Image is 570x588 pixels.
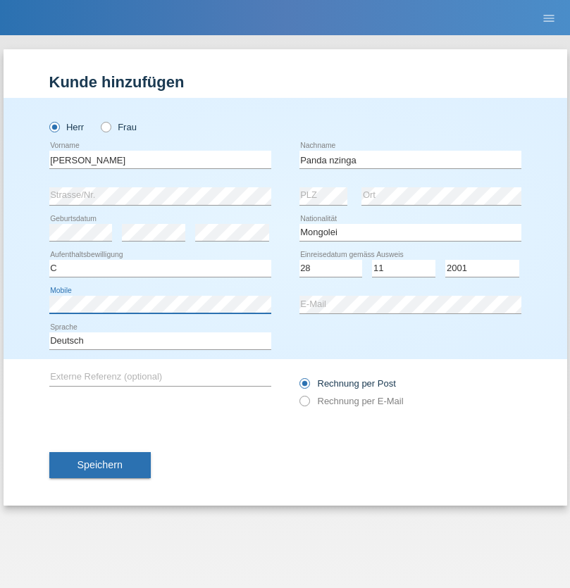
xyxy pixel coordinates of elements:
input: Rechnung per E-Mail [299,396,309,413]
label: Herr [49,122,85,132]
input: Rechnung per Post [299,378,309,396]
input: Herr [49,122,58,131]
span: Speichern [78,459,123,470]
a: menu [535,13,563,22]
label: Frau [101,122,137,132]
input: Frau [101,122,110,131]
i: menu [542,11,556,25]
button: Speichern [49,452,151,479]
label: Rechnung per E-Mail [299,396,404,406]
label: Rechnung per Post [299,378,396,389]
h1: Kunde hinzufügen [49,73,521,91]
